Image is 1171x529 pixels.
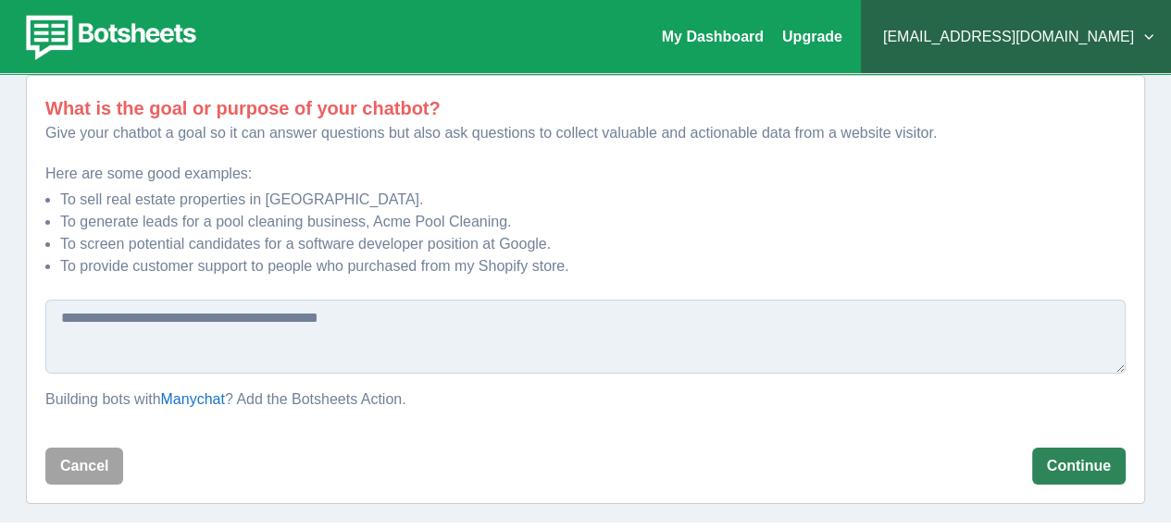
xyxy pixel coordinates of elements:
[15,11,202,63] img: botsheets-logo.png
[876,18,1156,55] button: [EMAIL_ADDRESS][DOMAIN_NAME]
[161,391,225,407] a: Manychat
[60,255,1126,277] li: To provide customer support to people who purchased from my Shopify store.
[45,163,1126,185] p: Here are some good examples:
[1032,448,1126,485] button: Continue
[45,94,1126,122] p: What is the goal or purpose of your chatbot?
[45,122,1126,144] p: Give your chatbot a goal so it can answer questions but also ask questions to collect valuable an...
[60,211,1126,233] li: To generate leads for a pool cleaning business, Acme Pool Cleaning.
[60,189,1126,211] li: To sell real estate properties in [GEOGRAPHIC_DATA].
[45,448,123,485] button: Cancel
[60,233,1126,255] li: To screen potential candidates for a software developer position at Google.
[662,29,764,44] a: My Dashboard
[782,29,842,44] a: Upgrade
[45,388,1126,411] p: Building bots with ? Add the Botsheets Action.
